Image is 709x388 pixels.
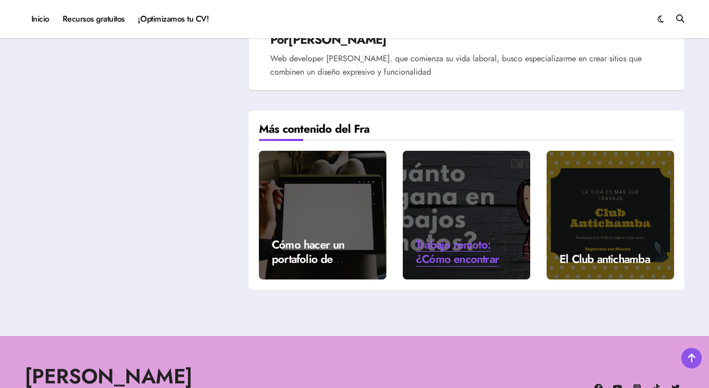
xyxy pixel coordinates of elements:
h4: Más contenido del Fra [259,121,369,137]
a: El Club antichamba [559,251,650,267]
h4: Por [270,31,673,48]
a: Recursos gratuitos [56,5,132,33]
p: Web developer [PERSON_NAME]. que comienza su vida laboral, busco especializarme en crear sitios q... [270,52,673,79]
a: Inicio [25,5,56,33]
a: Cómo hacer un portafolio de ilustración [272,236,345,282]
a: [PERSON_NAME] [288,30,386,48]
a: ¡Optimizamos tu CV! [132,5,215,33]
